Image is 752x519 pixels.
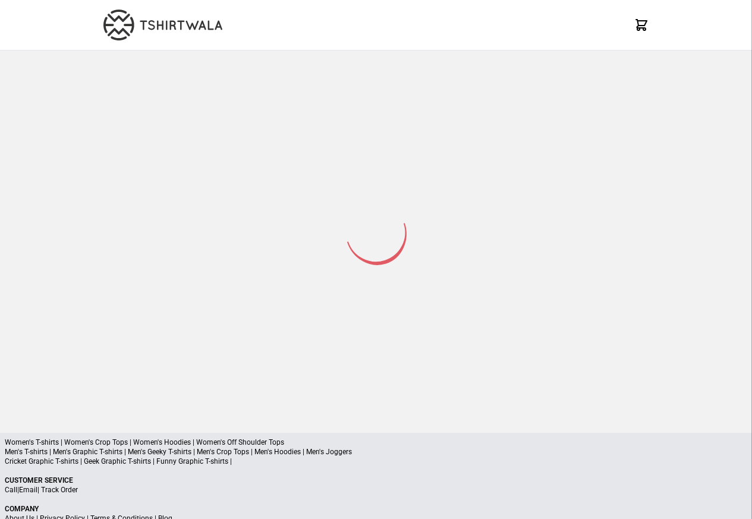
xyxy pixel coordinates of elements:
[5,486,17,494] a: Call
[19,486,37,494] a: Email
[41,486,78,494] a: Track Order
[5,457,747,466] p: Cricket Graphic T-shirts | Geek Graphic T-shirts | Funny Graphic T-shirts |
[5,504,747,514] p: Company
[5,438,747,447] p: Women's T-shirts | Women's Crop Tops | Women's Hoodies | Women's Off Shoulder Tops
[5,447,747,457] p: Men's T-shirts | Men's Graphic T-shirts | Men's Geeky T-shirts | Men's Crop Tops | Men's Hoodies ...
[103,10,222,40] img: TW-LOGO-400-104.png
[5,476,747,485] p: Customer Service
[5,485,747,495] p: | |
